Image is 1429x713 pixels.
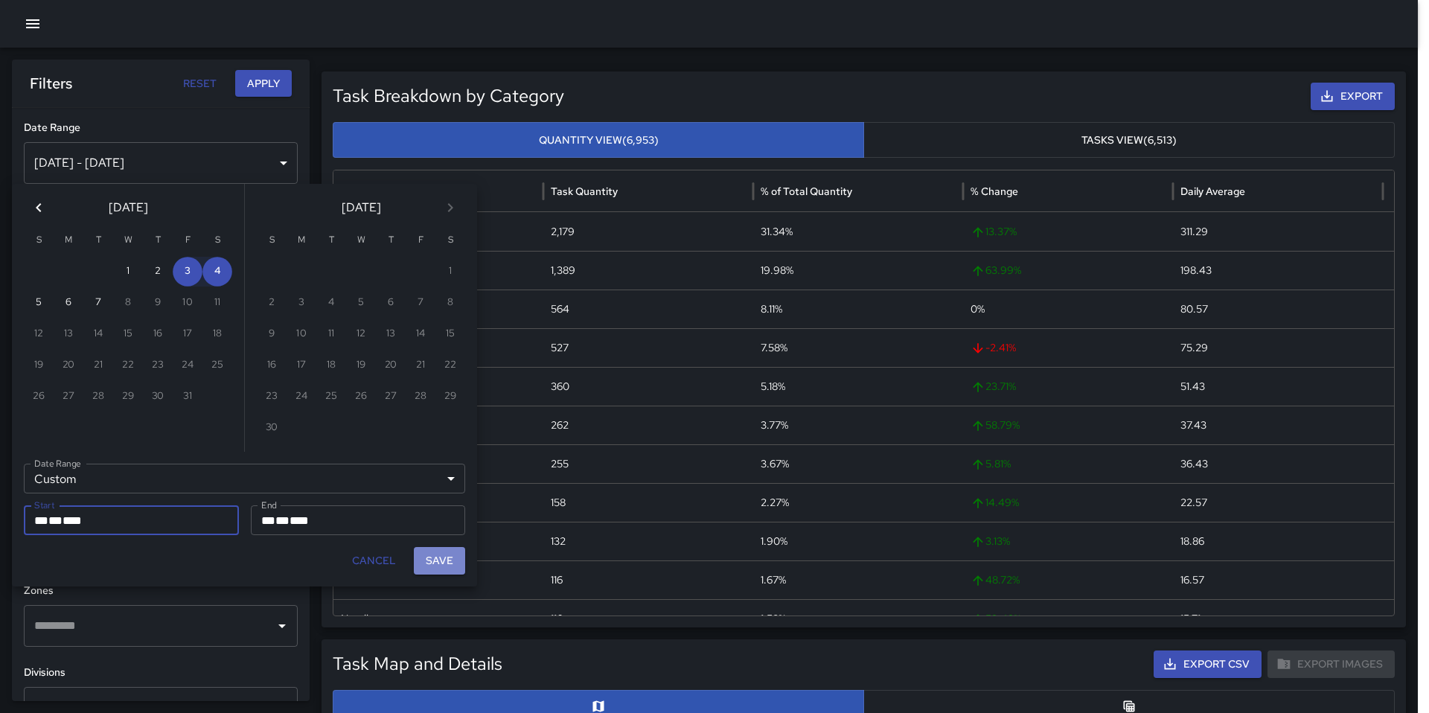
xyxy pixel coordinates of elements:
span: [DATE] [342,197,381,218]
button: 1 [113,257,143,287]
span: Monday [288,226,315,255]
button: Save [414,547,465,575]
label: End [261,499,277,511]
span: Wednesday [348,226,374,255]
span: Wednesday [115,226,141,255]
button: 6 [54,288,83,318]
button: 5 [24,288,54,318]
button: 3 [173,257,202,287]
span: Year [290,515,309,526]
span: Tuesday [318,226,345,255]
span: Friday [407,226,434,255]
button: Cancel [346,547,402,575]
span: Thursday [144,226,171,255]
span: [DATE] [109,197,148,218]
span: Month [261,515,275,526]
button: 2 [143,257,173,287]
span: Year [63,515,82,526]
span: Friday [174,226,201,255]
button: 7 [83,288,113,318]
button: Previous month [24,193,54,223]
span: Saturday [437,226,464,255]
span: Sunday [25,226,52,255]
span: Sunday [258,226,285,255]
span: Thursday [377,226,404,255]
span: Month [34,515,48,526]
div: Custom [24,464,465,493]
button: 4 [202,257,232,287]
span: Monday [55,226,82,255]
span: Saturday [204,226,231,255]
label: Start [34,499,54,511]
label: Date Range [34,457,81,470]
span: Day [275,515,290,526]
span: Tuesday [85,226,112,255]
span: Day [48,515,63,526]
